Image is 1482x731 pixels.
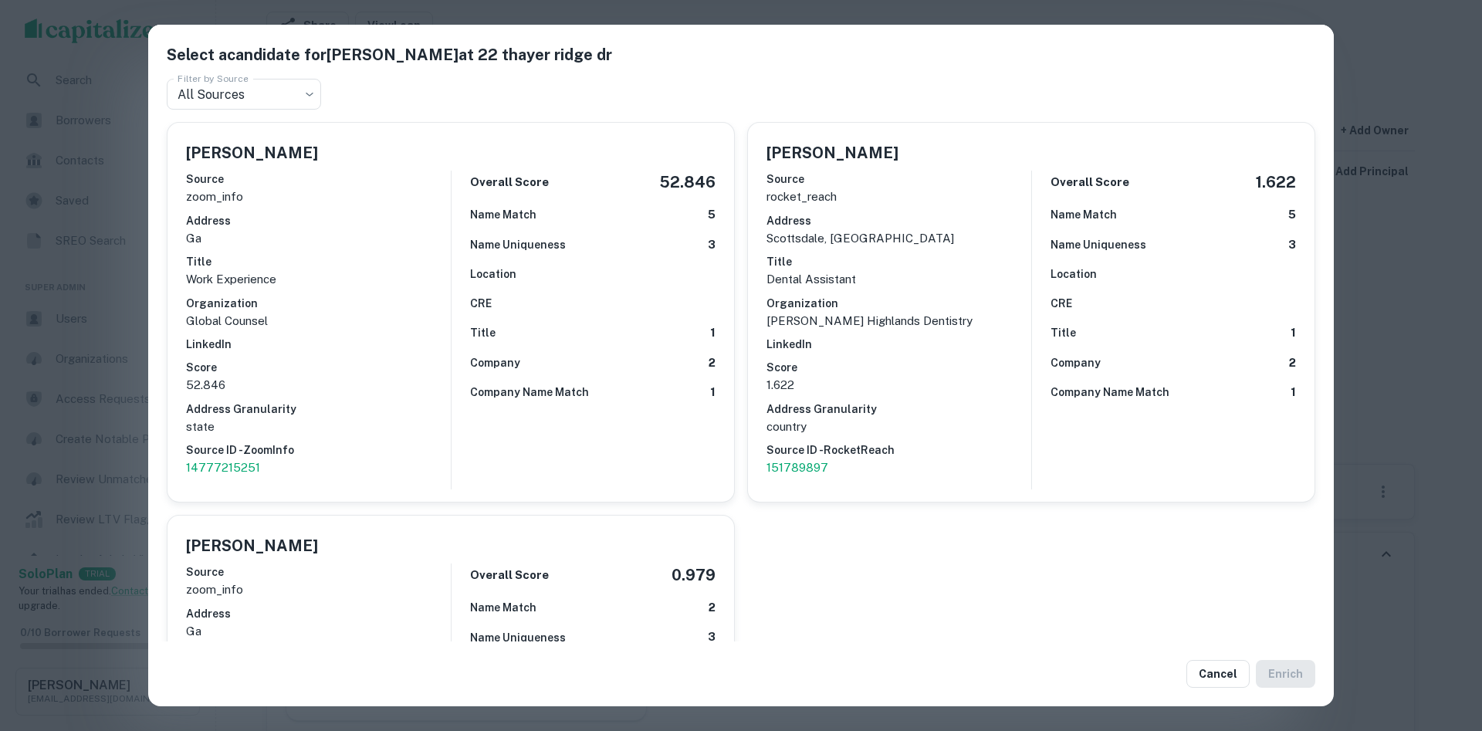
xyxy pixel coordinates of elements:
h6: CRE [1051,295,1072,312]
h6: 2 [709,354,716,372]
h6: Overall Score [1051,174,1129,191]
a: 151789897 [766,459,1031,477]
h5: Select a candidate for [PERSON_NAME] at 22 thayer ridge dr [167,43,1315,66]
h5: 52.846 [659,171,716,194]
button: Cancel [1186,660,1250,688]
h6: Company [470,354,520,371]
h6: Address Granularity [766,401,1031,418]
h6: CRE [470,295,492,312]
h6: LinkedIn [186,336,451,353]
h6: Company [1051,354,1101,371]
h6: Name Match [470,599,536,616]
h6: Score [766,359,1031,376]
h5: 0.979 [672,563,716,587]
h6: 2 [709,599,716,617]
h6: Source [766,171,1031,188]
h6: LinkedIn [766,336,1031,353]
h6: Source [186,171,451,188]
h6: Name Uniqueness [1051,236,1146,253]
p: [PERSON_NAME] Highlands Dentistry [766,312,1031,330]
h6: 3 [708,236,716,254]
h6: 3 [708,628,716,646]
p: zoom_info [186,188,451,206]
p: scottsdale, [GEOGRAPHIC_DATA] [766,229,1031,248]
p: Global Counsel [186,312,451,330]
h6: Source [186,563,451,580]
h6: 2 [1289,354,1296,372]
h6: 5 [708,206,716,224]
p: zoom_info [186,580,451,599]
label: Filter by Source [178,72,249,85]
div: All Sources [167,79,321,110]
h6: Source ID - RocketReach [766,442,1031,459]
h6: Organization [186,295,451,312]
p: Dental Assistant [766,270,1031,289]
h6: Name Uniqueness [470,629,566,646]
h6: Address [186,212,451,229]
h6: Title [766,253,1031,270]
h6: Address Granularity [186,401,451,418]
h6: Name Uniqueness [470,236,566,253]
h6: Overall Score [470,567,549,584]
p: state [186,418,451,436]
h6: Company Name Match [470,384,589,401]
h6: Name Match [470,206,536,223]
h6: Location [470,266,516,283]
h6: Source ID - ZoomInfo [186,442,451,459]
h5: [PERSON_NAME] [186,141,318,164]
h6: 5 [1288,206,1296,224]
h6: Address [186,605,451,622]
h6: Address [766,212,1031,229]
p: Work Experience [186,270,451,289]
p: 1.622 [766,376,1031,394]
h6: 3 [1288,236,1296,254]
h6: Company Name Match [1051,384,1169,401]
h6: Name Match [1051,206,1117,223]
h6: Location [1051,266,1097,283]
p: ga [186,229,451,248]
h6: 1 [1291,384,1296,401]
p: rocket_reach [766,188,1031,206]
h6: 1 [710,324,716,342]
h6: Overall Score [470,174,549,191]
h5: [PERSON_NAME] [186,534,318,557]
h6: 1 [710,384,716,401]
p: country [766,418,1031,436]
h6: Score [186,359,451,376]
h6: Title [186,253,451,270]
h5: [PERSON_NAME] [766,141,898,164]
h6: Title [1051,324,1076,341]
h6: Title [470,324,496,341]
h5: 1.622 [1256,171,1296,194]
p: 52.846 [186,376,451,394]
h6: 1 [1291,324,1296,342]
p: ga [186,622,451,641]
h6: Organization [766,295,1031,312]
a: 14777215251 [186,459,451,477]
